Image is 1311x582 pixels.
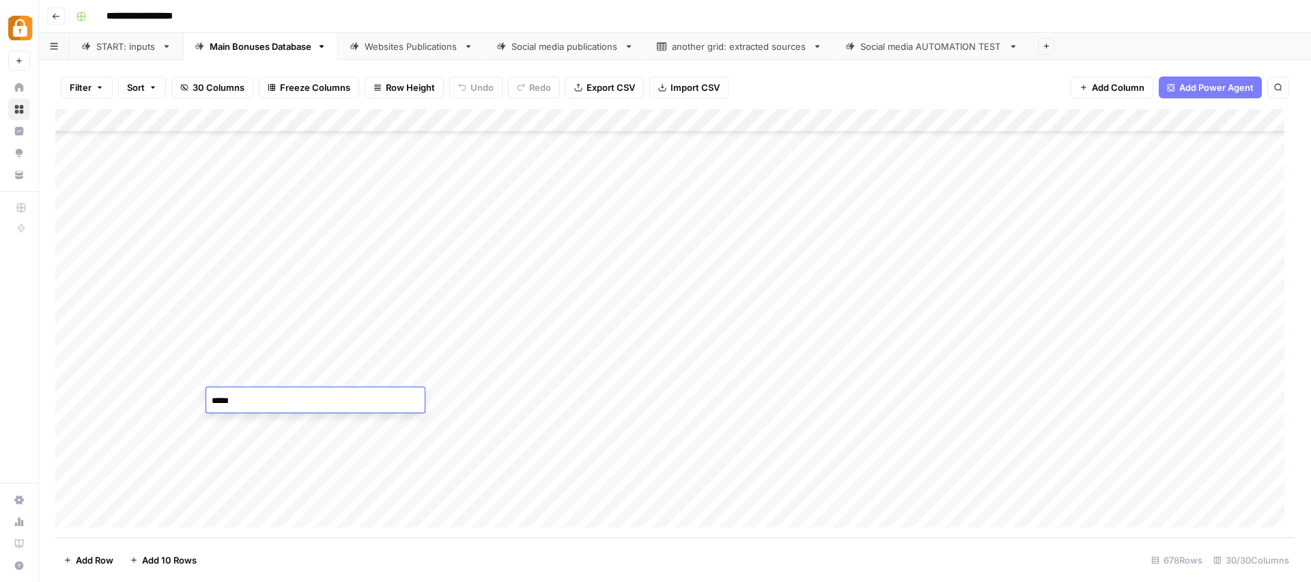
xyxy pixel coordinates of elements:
button: Row Height [365,77,444,98]
button: Help + Support [8,555,30,577]
div: Websites Publications [365,40,458,53]
span: Add 10 Rows [142,553,197,567]
a: Social media AUTOMATION TEST [834,33,1030,60]
a: Websites Publications [338,33,485,60]
button: Add Row [55,549,122,571]
button: Undo [449,77,503,98]
button: 30 Columns [171,77,253,98]
span: Freeze Columns [280,81,350,94]
a: Settings [8,489,30,511]
span: Import CSV [671,81,720,94]
button: Add 10 Rows [122,549,205,571]
div: Social media publications [511,40,619,53]
a: Usage [8,511,30,533]
a: Home [8,77,30,98]
div: Main Bonuses Database [210,40,311,53]
span: Filter [70,81,91,94]
span: Sort [127,81,145,94]
button: Workspace: Adzz [8,11,30,45]
span: Export CSV [587,81,635,94]
a: Social media publications [485,33,645,60]
button: Redo [508,77,560,98]
button: Export CSV [565,77,644,98]
div: 30/30 Columns [1208,549,1295,571]
a: Learning Hub [8,533,30,555]
span: Row Height [386,81,435,94]
span: Undo [470,81,494,94]
a: Browse [8,98,30,120]
button: Sort [118,77,166,98]
a: START: inputs [70,33,183,60]
div: Social media AUTOMATION TEST [860,40,1003,53]
div: another grid: extracted sources [672,40,807,53]
a: another grid: extracted sources [645,33,834,60]
span: Add Row [76,553,113,567]
button: Add Column [1071,77,1153,98]
button: Add Power Agent [1159,77,1262,98]
a: Main Bonuses Database [183,33,338,60]
button: Freeze Columns [259,77,359,98]
button: Filter [61,77,113,98]
a: Opportunities [8,142,30,164]
a: Insights [8,120,30,142]
button: Import CSV [649,77,729,98]
div: 678 Rows [1146,549,1208,571]
div: START: inputs [96,40,156,53]
span: Add Column [1092,81,1144,94]
span: Add Power Agent [1179,81,1254,94]
span: 30 Columns [193,81,244,94]
span: Redo [529,81,551,94]
a: Your Data [8,164,30,186]
img: Adzz Logo [8,16,33,40]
